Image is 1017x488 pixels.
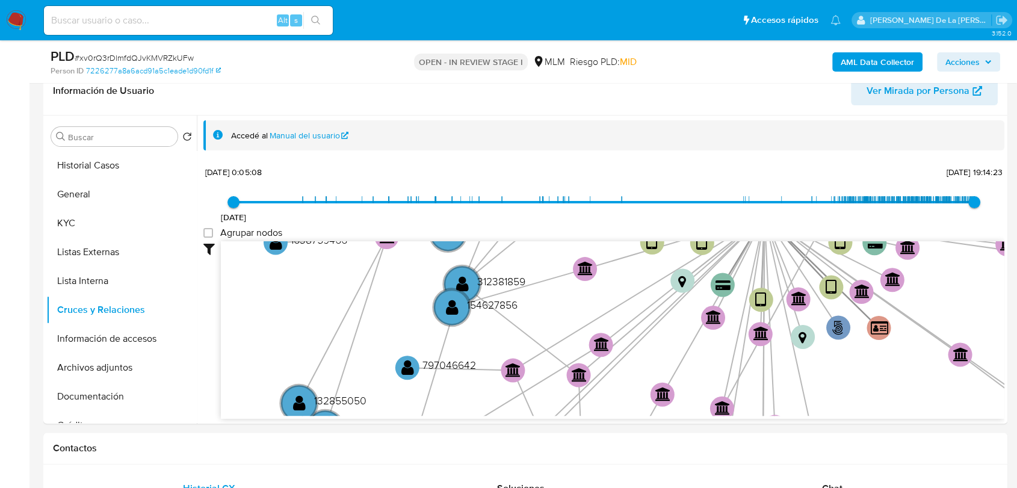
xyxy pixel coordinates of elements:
text: 132855050 [314,393,366,408]
text:  [835,234,846,252]
span: # xv0rQ3rDlmfdQJvKMVRZkUFw [75,52,194,64]
text:  [442,224,454,241]
button: search-icon [303,12,328,29]
text:  [293,394,306,412]
text: 797046642 [422,357,476,372]
input: Buscar usuario o caso... [44,13,333,28]
span: [DATE] 0:05:08 [205,166,262,178]
button: Buscar [56,132,66,141]
button: Volver al orden por defecto [182,132,192,145]
span: 3.152.0 [991,28,1011,38]
button: Archivos adjuntos [46,353,197,382]
span: s [294,14,298,26]
text:  [678,274,686,288]
button: Acciones [937,52,1000,72]
text:  [799,330,806,344]
button: KYC [46,209,197,238]
button: General [46,180,197,209]
text:  [655,386,671,401]
span: Accesos rápidos [751,14,818,26]
text:  [871,320,888,336]
span: MID [620,55,637,69]
text:  [900,239,916,254]
text:  [401,359,414,376]
span: Agrupar nodos [220,227,282,239]
button: Lista Interna [46,267,197,295]
a: 7226277a8a6acd91a5c1eade1d90fd1f [86,66,221,76]
text:  [505,362,521,377]
button: Ver Mirada por Persona [851,76,998,105]
text:  [456,275,469,292]
button: Listas Externas [46,238,197,267]
p: OPEN - IN REVIEW STAGE I [414,54,528,70]
text: 154627856 [467,297,518,312]
text:  [646,234,658,252]
text:  [696,234,708,252]
text:  [446,298,459,315]
text: 312381859 [477,274,525,289]
button: Documentación [46,382,197,411]
span: Ver Mirada por Persona [867,76,969,105]
text:  [826,279,837,296]
text:  [716,280,731,291]
text:  [791,291,806,306]
p: javier.gutierrez@mercadolibre.com.mx [870,14,992,26]
text:  [1000,236,1016,251]
span: [DATE] [221,211,247,223]
span: [DATE] 19:14:23 [946,166,1002,178]
text:  [885,272,901,286]
button: Información de accesos [46,324,197,353]
button: Historial Casos [46,151,197,180]
text:  [868,238,883,250]
text:  [953,347,968,361]
span: Accedé al [231,130,268,141]
text:  [854,284,870,298]
text:  [594,337,610,351]
text:  [753,326,769,341]
text:  [571,367,587,381]
b: Person ID [51,66,84,76]
button: Créditos [46,411,197,440]
button: AML Data Collector [832,52,923,72]
text:  [715,400,731,415]
input: Buscar [68,132,173,143]
text:  [755,291,767,309]
span: Riesgo PLD: [570,55,637,69]
text:  [578,261,593,276]
input: Agrupar nodos [203,228,213,238]
a: Notificaciones [830,15,841,25]
h1: Información de Usuario [53,85,154,97]
text:  [706,310,722,324]
a: Manual del usuario [270,130,349,141]
button: Cruces y Relaciones [46,295,197,324]
span: Acciones [945,52,980,72]
b: PLD [51,46,75,66]
a: Salir [995,14,1008,26]
text:  [270,233,282,251]
b: AML Data Collector [841,52,914,72]
span: Alt [278,14,288,26]
text:  [832,320,844,335]
h1: Contactos [53,442,998,454]
div: MLM [533,55,565,69]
